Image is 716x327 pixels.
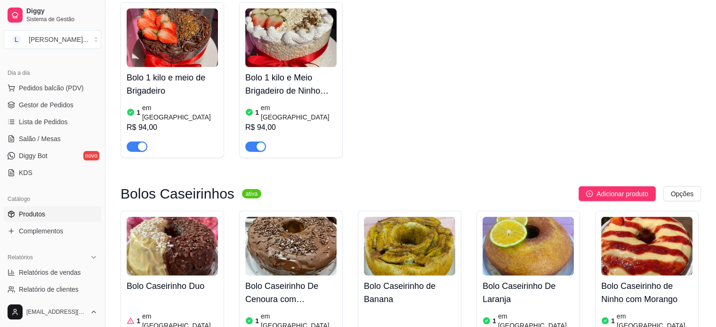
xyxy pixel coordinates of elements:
[601,279,692,306] h4: Bolo Caseirinho de Ninho com Morango
[255,316,259,326] article: 1
[19,100,73,110] span: Gestor de Pedidos
[242,189,261,199] sup: ativa
[483,217,574,276] img: product-image
[26,16,97,23] span: Sistema de Gestão
[579,186,656,201] button: Adicionar produto
[29,35,88,44] div: [PERSON_NAME] ...
[4,282,101,297] a: Relatório de clientes
[142,103,218,122] article: em [GEOGRAPHIC_DATA]
[245,122,337,133] div: R$ 94,00
[4,148,101,163] a: Diggy Botnovo
[364,279,455,306] h4: Bolo Caseirinho de Banana
[611,316,615,326] article: 1
[4,80,101,96] button: Pedidos balcão (PDV)
[671,189,693,199] span: Opções
[127,71,218,97] h4: Bolo 1 kilo e meio de Brigadeiro
[4,207,101,222] a: Produtos
[245,217,337,276] img: product-image
[12,35,21,44] span: L
[596,189,648,199] span: Adicionar produto
[19,151,48,160] span: Diggy Bot
[4,97,101,112] a: Gestor de Pedidos
[4,265,101,280] a: Relatórios de vendas
[26,308,86,316] span: [EMAIL_ADDRESS][DOMAIN_NAME]
[26,7,97,16] span: Diggy
[4,65,101,80] div: Dia a dia
[19,226,63,236] span: Complementos
[255,108,259,117] article: 1
[245,71,337,97] h4: Bolo 1 kilo e Meio Brigadeiro de Ninho com morango
[8,254,33,261] span: Relatórios
[4,131,101,146] a: Salão / Mesas
[127,122,218,133] div: R$ 94,00
[364,217,455,276] img: product-image
[4,165,101,180] a: KDS
[586,191,593,197] span: plus-circle
[245,8,337,67] img: product-image
[19,268,81,277] span: Relatórios de vendas
[4,30,101,49] button: Select a team
[127,217,218,276] img: product-image
[19,168,32,177] span: KDS
[4,191,101,207] div: Catálogo
[4,223,101,239] a: Complementos
[4,301,101,323] button: [EMAIL_ADDRESS][DOMAIN_NAME]
[483,279,574,306] h4: Bolo Caseirinho De Laranja
[4,114,101,129] a: Lista de Pedidos
[19,134,61,144] span: Salão / Mesas
[19,117,68,127] span: Lista de Pedidos
[137,108,140,117] article: 1
[121,188,234,199] h3: Bolos Caseirinhos
[19,209,45,219] span: Produtos
[127,279,218,293] h4: Bolo Caseirinho Duo
[663,186,701,201] button: Opções
[127,8,218,67] img: product-image
[245,279,337,306] h4: Bolo Caseirinho De Cenoura com Brigadeiro
[261,103,337,122] article: em [GEOGRAPHIC_DATA]
[4,4,101,26] a: DiggySistema de Gestão
[492,316,496,326] article: 1
[19,83,84,93] span: Pedidos balcão (PDV)
[137,316,140,326] article: 1
[19,285,79,294] span: Relatório de clientes
[601,217,692,276] img: product-image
